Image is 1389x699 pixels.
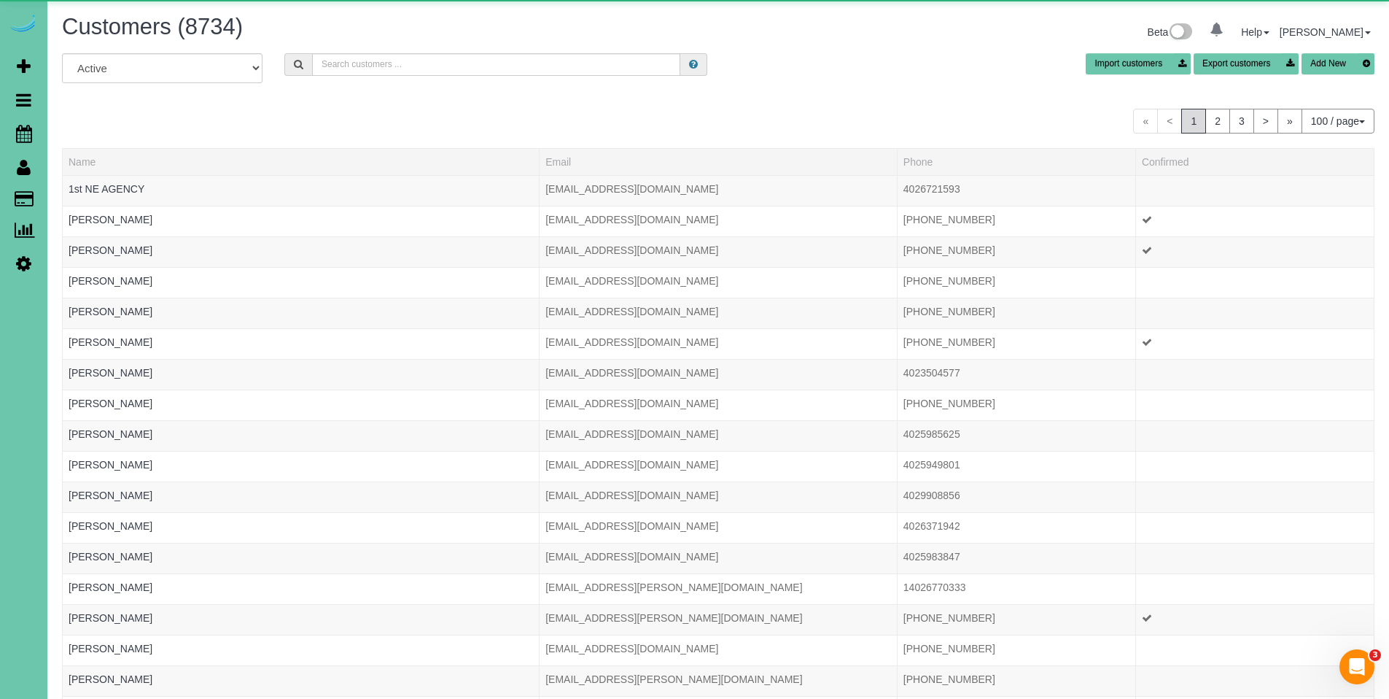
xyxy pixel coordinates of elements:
td: Email [540,328,898,359]
td: Confirmed [1135,451,1374,482]
span: 3 [1369,649,1381,661]
a: [PERSON_NAME] [69,428,152,440]
nav: Pagination navigation [1133,109,1374,134]
td: Name [63,482,540,512]
td: Phone [897,359,1135,390]
td: Phone [897,543,1135,574]
a: [PERSON_NAME] [69,398,152,409]
td: Name [63,451,540,482]
td: Name [63,236,540,267]
td: Email [540,175,898,206]
div: Tags [69,319,533,323]
td: Email [540,451,898,482]
td: Email [540,543,898,574]
td: Email [540,298,898,328]
button: 100 / page [1302,109,1374,134]
td: Name [63,267,540,298]
div: Tags [69,533,533,537]
a: [PERSON_NAME] [69,306,152,317]
button: Add New [1302,53,1374,74]
div: Tags [69,625,533,629]
td: Phone [897,604,1135,635]
td: Email [540,267,898,298]
a: [PERSON_NAME] [69,582,152,593]
a: 3 [1229,109,1254,134]
a: [PERSON_NAME] [69,551,152,563]
td: Confirmed [1135,665,1374,696]
a: [PERSON_NAME] [69,612,152,624]
td: Confirmed [1135,543,1374,574]
td: Confirmed [1135,635,1374,665]
div: Tags [69,196,533,200]
td: Name [63,420,540,451]
button: Export customers [1194,53,1299,74]
td: Email [540,482,898,512]
td: Name [63,604,540,635]
div: Tags [69,288,533,292]
a: » [1277,109,1302,134]
td: Email [540,206,898,236]
td: Phone [897,512,1135,543]
a: [PERSON_NAME] [69,520,152,532]
div: Tags [69,472,533,476]
td: Phone [897,328,1135,359]
td: Phone [897,206,1135,236]
span: « [1133,109,1158,134]
td: Confirmed [1135,298,1374,328]
td: Name [63,390,540,420]
td: Name [63,298,540,328]
a: [PERSON_NAME] [69,673,152,685]
div: Tags [69,227,533,231]
td: Email [540,665,898,696]
td: Name [63,635,540,665]
td: Email [540,574,898,604]
input: Search customers ... [312,53,680,76]
th: Name [63,148,540,175]
a: [PERSON_NAME] [69,643,152,654]
td: Name [63,574,540,604]
a: > [1253,109,1278,134]
td: Name [63,359,540,390]
a: [PERSON_NAME] [69,275,152,287]
a: Automaid Logo [9,15,38,35]
th: Phone [897,148,1135,175]
a: Beta [1148,26,1193,38]
td: Name [63,665,540,696]
td: Confirmed [1135,420,1374,451]
img: New interface [1168,23,1192,42]
a: [PERSON_NAME] [69,214,152,225]
a: 2 [1205,109,1230,134]
div: Tags [69,441,533,445]
td: Phone [897,420,1135,451]
td: Confirmed [1135,206,1374,236]
td: Name [63,206,540,236]
td: Phone [897,236,1135,267]
td: Email [540,420,898,451]
div: Tags [69,564,533,568]
td: Phone [897,635,1135,665]
td: Email [540,635,898,665]
td: Email [540,512,898,543]
td: Name [63,328,540,359]
td: Name [63,543,540,574]
td: Phone [897,298,1135,328]
span: Customers (8734) [62,14,243,39]
td: Confirmed [1135,390,1374,420]
a: [PERSON_NAME] [69,490,152,501]
td: Name [63,175,540,206]
div: Tags [69,687,533,690]
div: Tags [69,595,533,598]
th: Email [540,148,898,175]
td: Name [63,512,540,543]
div: Tags [69,411,533,414]
td: Confirmed [1135,359,1374,390]
td: Confirmed [1135,574,1374,604]
td: Phone [897,451,1135,482]
a: [PERSON_NAME] [69,336,152,348]
div: Tags [69,349,533,353]
div: Tags [69,380,533,384]
td: Email [540,359,898,390]
span: 1 [1181,109,1206,134]
td: Confirmed [1135,267,1374,298]
a: 1st NE AGENCY [69,183,144,195]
